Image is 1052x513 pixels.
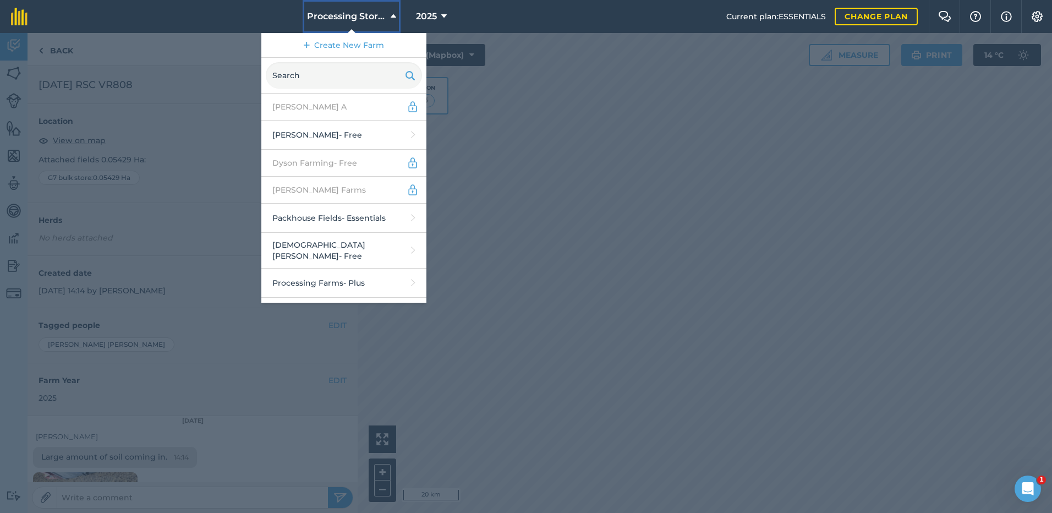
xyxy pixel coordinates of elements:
a: [PERSON_NAME]- Free [261,121,426,150]
span: Processing Stores [307,10,386,23]
img: svg+xml;base64,PD94bWwgdmVyc2lvbj0iMS4wIiBlbmNvZGluZz0idXRmLTgiPz4KPCEtLSBHZW5lcmF0b3I6IEFkb2JlIE... [407,183,419,197]
img: svg+xml;base64,PHN2ZyB4bWxucz0iaHR0cDovL3d3dy53My5vcmcvMjAwMC9zdmciIHdpZHRoPSIxNyIgaGVpZ2h0PSIxNy... [1001,10,1012,23]
img: svg+xml;base64,PHN2ZyB4bWxucz0iaHR0cDovL3d3dy53My5vcmcvMjAwMC9zdmciIHdpZHRoPSIxOSIgaGVpZ2h0PSIyNC... [405,69,415,82]
a: Processing Stores- Essentials [261,298,426,327]
a: Packhouse Fields- Essentials [261,204,426,233]
span: 2025 [416,10,437,23]
span: Current plan : ESSENTIALS [726,10,826,23]
span: 1 [1037,476,1046,484]
iframe: Intercom live chat [1015,476,1041,502]
img: Two speech bubbles overlapping with the left bubble in the forefront [938,11,951,22]
a: [PERSON_NAME] A [261,94,426,121]
img: A cog icon [1031,11,1044,22]
input: Search [266,62,422,89]
a: Create New Farm [261,33,426,58]
img: svg+xml;base64,PD94bWwgdmVyc2lvbj0iMS4wIiBlbmNvZGluZz0idXRmLTgiPz4KPCEtLSBHZW5lcmF0b3I6IEFkb2JlIE... [407,100,419,113]
a: Processing Farms- Plus [261,269,426,298]
a: Dyson Farming- Free [261,150,426,177]
a: [DEMOGRAPHIC_DATA][PERSON_NAME]- Free [261,233,426,269]
img: A question mark icon [969,11,982,22]
a: Change plan [835,8,918,25]
a: [PERSON_NAME] Farms [261,177,426,204]
img: svg+xml;base64,PD94bWwgdmVyc2lvbj0iMS4wIiBlbmNvZGluZz0idXRmLTgiPz4KPCEtLSBHZW5lcmF0b3I6IEFkb2JlIE... [407,156,419,170]
img: fieldmargin Logo [11,8,28,25]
